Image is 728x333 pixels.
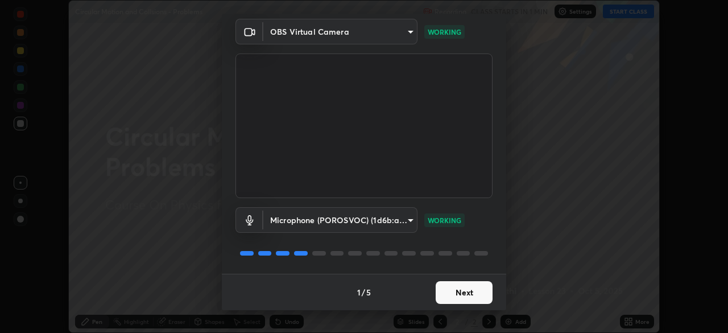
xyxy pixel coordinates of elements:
[362,286,365,298] h4: /
[366,286,371,298] h4: 5
[428,215,461,225] p: WORKING
[428,27,461,37] p: WORKING
[436,281,493,304] button: Next
[357,286,361,298] h4: 1
[263,19,417,44] div: OBS Virtual Camera
[263,207,417,233] div: OBS Virtual Camera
